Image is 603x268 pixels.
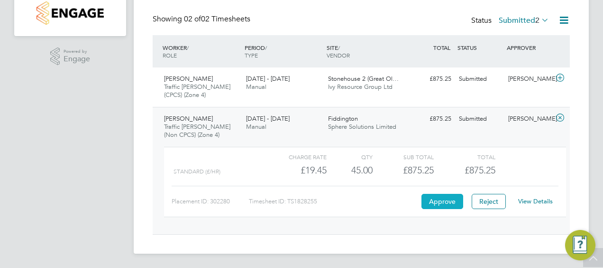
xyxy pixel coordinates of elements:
[455,111,504,127] div: Submitted
[535,16,539,25] span: 2
[455,39,504,56] div: STATUS
[50,48,91,66] a: Powered byEngage
[406,111,455,127] div: £875.25
[172,194,249,209] div: Placement ID: 302280
[465,164,495,176] span: £875.25
[406,71,455,87] div: £875.25
[338,44,340,51] span: /
[504,71,554,87] div: [PERSON_NAME]
[472,194,506,209] button: Reject
[455,71,504,87] div: Submitted
[327,151,373,163] div: QTY
[471,14,551,28] div: Status
[26,1,115,25] a: Go to home page
[246,75,290,83] span: [DATE] - [DATE]
[174,168,220,175] span: Standard (£/HR)
[187,44,189,51] span: /
[373,163,434,178] div: £875.25
[249,194,419,209] div: Timesheet ID: TS1828255
[153,14,252,24] div: Showing
[328,123,396,131] span: Sphere Solutions Limited
[328,83,393,91] span: Ivy Resource Group Ltd
[373,151,434,163] div: Sub Total
[242,39,324,64] div: PERIOD
[37,1,103,25] img: countryside-properties-logo-retina.png
[328,115,358,123] span: Fiddington
[164,75,213,83] span: [PERSON_NAME]
[327,163,373,178] div: 45.00
[265,163,327,178] div: £19.45
[504,39,554,56] div: APPROVER
[184,14,201,24] span: 02 of
[245,51,258,59] span: TYPE
[324,39,406,64] div: SITE
[328,75,399,83] span: Stonehouse 2 (Great Ol…
[246,123,266,131] span: Manual
[164,83,230,99] span: Traffic [PERSON_NAME] (CPCS) (Zone 4)
[565,230,595,260] button: Engage Resource Center
[265,44,267,51] span: /
[164,123,230,139] span: Traffic [PERSON_NAME] (Non CPCS) (Zone 4)
[434,151,495,163] div: Total
[184,14,250,24] span: 02 Timesheets
[246,115,290,123] span: [DATE] - [DATE]
[421,194,463,209] button: Approve
[160,39,242,64] div: WORKER
[163,51,177,59] span: ROLE
[265,151,327,163] div: Charge rate
[64,48,90,56] span: Powered by
[327,51,350,59] span: VENDOR
[504,111,554,127] div: [PERSON_NAME]
[433,44,450,51] span: TOTAL
[64,55,90,63] span: Engage
[499,16,549,25] label: Submitted
[518,197,553,205] a: View Details
[246,83,266,91] span: Manual
[164,115,213,123] span: [PERSON_NAME]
